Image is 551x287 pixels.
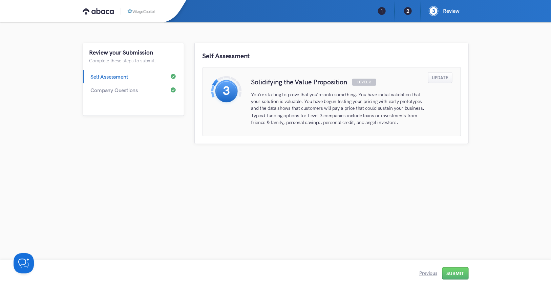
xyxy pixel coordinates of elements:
[251,112,428,126] p: Typical funding options for Level 3 companies include loans or investments from friends & family,...
[443,6,460,16] span: Review
[203,43,461,61] h3: Self Assessment
[428,72,452,83] button: Update
[378,7,386,15] p: 1
[404,7,412,15] p: 2
[91,87,138,94] h3: Company Questions
[89,48,181,57] h3: Review your Submission
[210,73,243,106] img: Icon - level-graph/3
[251,91,428,111] p: You're starting to prove that you're onto something. You have initial validation that your soluti...
[14,253,34,273] iframe: Help Scout Beacon - Open
[89,57,181,64] p: Complete these steps to submit.
[419,267,437,280] button: Previous
[170,74,176,79] img: Icon - success--green
[170,87,176,93] img: Icon - success--green
[430,7,438,15] p: 3
[251,78,347,86] span: Solidifying the Value Proposition
[355,80,374,85] span: LEVEL 3
[121,5,155,17] img: Affiliate Logo
[442,267,469,280] button: Submit
[90,73,128,80] h3: Self Assessment
[419,270,437,276] div: Previous
[83,6,114,17] img: VIRAL Logo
